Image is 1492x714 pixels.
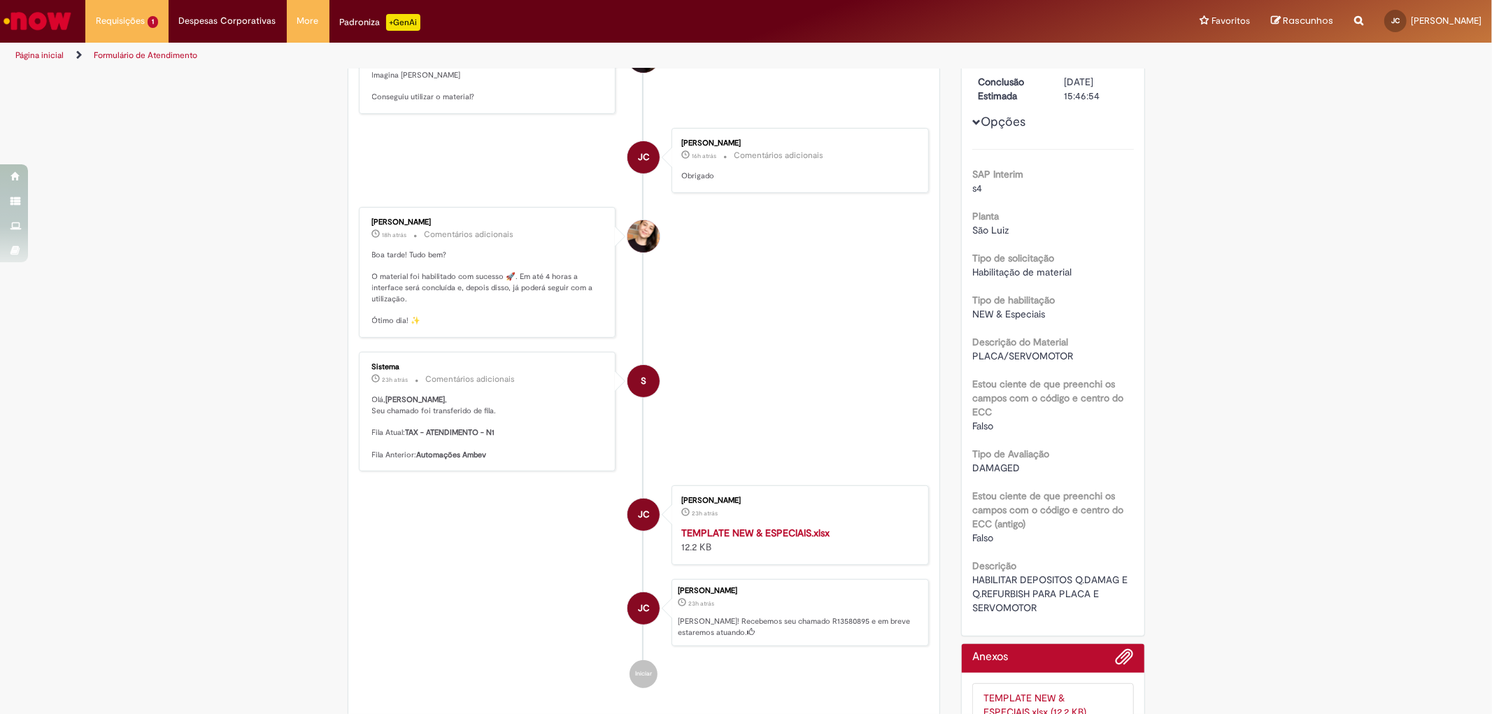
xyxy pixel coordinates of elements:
[972,462,1020,474] span: DAMAGED
[372,363,605,371] div: Sistema
[972,182,982,194] span: s4
[386,14,420,31] p: +GenAi
[1283,14,1333,27] span: Rascunhos
[627,499,660,531] div: Joaquim Castro
[359,13,930,702] ul: Histórico de tíquete
[417,450,487,460] b: Automações Ambev
[681,527,830,539] a: TEMPLATE NEW & ESPECIAIS.xlsx
[1,7,73,35] img: ServiceNow
[972,210,999,222] b: Planta
[297,14,319,28] span: More
[972,490,1123,530] b: Estou ciente de que preenchi os campos com o código e centro do ECC (antigo)
[372,394,605,460] p: Olá, , Seu chamado foi transferido de fila. Fila Atual: Fila Anterior:
[692,509,718,517] span: 23h atrás
[972,448,1049,460] b: Tipo de Avaliação
[972,336,1068,348] b: Descrição do Material
[1116,648,1134,673] button: Adicionar anexos
[972,224,1009,236] span: São Luiz
[972,294,1055,306] b: Tipo de habilitação
[372,70,605,103] p: Imagina [PERSON_NAME] Conseguiu utilizar o material?
[638,498,650,531] span: JC
[972,531,993,544] span: Falso
[641,364,646,398] span: S
[627,220,660,252] div: Sabrina De Vasconcelos
[383,376,408,384] time: 30/09/2025 11:29:19
[972,252,1054,264] b: Tipo de solicitação
[1271,15,1333,28] a: Rascunhos
[972,378,1123,418] b: Estou ciente de que preenchi os campos com o código e centro do ECC
[692,152,716,160] span: 16h atrás
[340,14,420,31] div: Padroniza
[972,559,1016,572] b: Descrição
[638,141,650,174] span: JC
[972,350,1073,362] span: PLACA/SERVOMOTOR
[681,497,914,505] div: [PERSON_NAME]
[1064,75,1129,103] div: [DATE] 15:46:54
[681,526,914,554] div: 12.2 KB
[972,266,1072,278] span: Habilitação de material
[148,16,158,28] span: 1
[678,616,921,638] p: [PERSON_NAME]! Recebemos seu chamado R13580895 e em breve estaremos atuando.
[425,229,514,241] small: Comentários adicionais
[972,573,1130,614] span: HABILITAR DEPOSITOS Q.DAMAG E Q.REFURBISH PARA PLACA E SERVOMOTOR
[681,171,914,182] p: Obrigado
[426,373,516,385] small: Comentários adicionais
[1212,14,1250,28] span: Favoritos
[734,150,823,162] small: Comentários adicionais
[383,231,407,239] span: 18h atrás
[383,376,408,384] span: 23h atrás
[383,231,407,239] time: 30/09/2025 16:42:22
[688,599,714,608] span: 23h atrás
[692,509,718,517] time: 30/09/2025 11:28:59
[967,75,1053,103] dt: Conclusão Estimada
[681,139,914,148] div: [PERSON_NAME]
[972,420,993,432] span: Falso
[627,592,660,624] div: Joaquim Castro
[15,50,64,61] a: Página inicial
[406,427,495,438] b: TAX - ATENDIMENTO - N1
[972,308,1045,320] span: NEW & Especiais
[94,50,197,61] a: Formulário de Atendimento
[1391,16,1400,25] span: JC
[372,218,605,227] div: [PERSON_NAME]
[638,592,650,625] span: JC
[179,14,276,28] span: Despesas Corporativas
[627,141,660,173] div: Joaquim Castro
[359,579,930,646] li: Joaquim Castro
[372,250,605,327] p: Boa tarde! Tudo bem? O material foi habilitado com sucesso 🚀. Em até 4 horas a interface será con...
[972,168,1023,180] b: SAP Interim
[627,365,660,397] div: System
[1411,15,1482,27] span: [PERSON_NAME]
[10,43,984,69] ul: Trilhas de página
[386,394,446,405] b: [PERSON_NAME]
[972,651,1008,664] h2: Anexos
[96,14,145,28] span: Requisições
[678,587,921,595] div: [PERSON_NAME]
[688,599,714,608] time: 30/09/2025 11:29:07
[692,152,716,160] time: 30/09/2025 18:39:07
